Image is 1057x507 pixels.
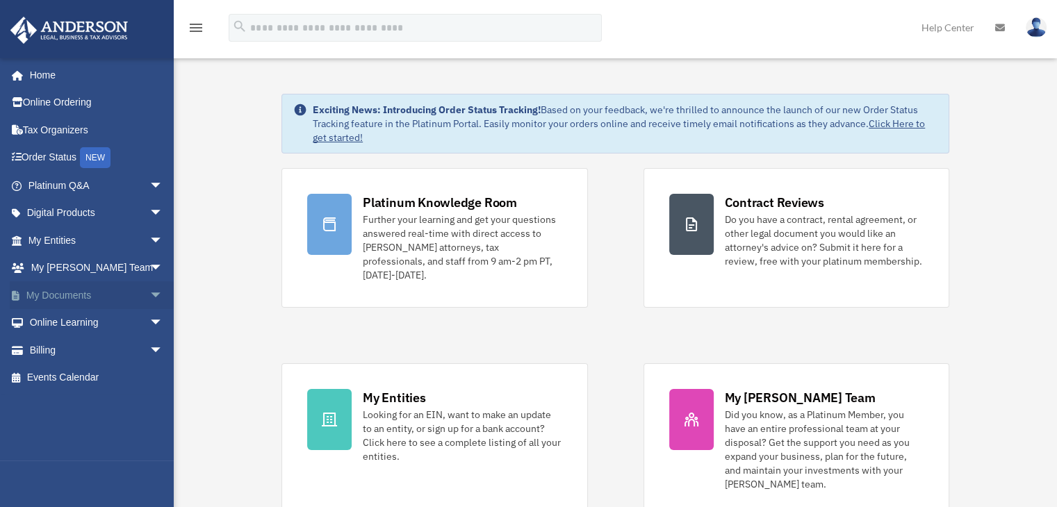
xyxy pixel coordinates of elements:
span: arrow_drop_down [149,199,177,228]
i: search [232,19,247,34]
div: Based on your feedback, we're thrilled to announce the launch of our new Order Status Tracking fe... [313,103,937,144]
span: arrow_drop_down [149,172,177,200]
a: My Entitiesarrow_drop_down [10,226,184,254]
span: arrow_drop_down [149,254,177,283]
img: Anderson Advisors Platinum Portal [6,17,132,44]
strong: Exciting News: Introducing Order Status Tracking! [313,103,541,116]
a: My Documentsarrow_drop_down [10,281,184,309]
a: Click Here to get started! [313,117,925,144]
div: Further your learning and get your questions answered real-time with direct access to [PERSON_NAM... [363,213,562,282]
div: Did you know, as a Platinum Member, you have an entire professional team at your disposal? Get th... [725,408,924,491]
a: Platinum Q&Aarrow_drop_down [10,172,184,199]
a: Digital Productsarrow_drop_down [10,199,184,227]
span: arrow_drop_down [149,226,177,255]
div: My Entities [363,389,425,406]
span: arrow_drop_down [149,336,177,365]
a: Contract Reviews Do you have a contract, rental agreement, or other legal document you would like... [644,168,949,308]
a: Order StatusNEW [10,144,184,172]
a: Events Calendar [10,364,184,392]
span: arrow_drop_down [149,309,177,338]
a: Online Ordering [10,89,184,117]
a: Home [10,61,177,89]
div: Looking for an EIN, want to make an update to an entity, or sign up for a bank account? Click her... [363,408,562,463]
div: Platinum Knowledge Room [363,194,517,211]
div: Contract Reviews [725,194,824,211]
a: My [PERSON_NAME] Teamarrow_drop_down [10,254,184,282]
a: menu [188,24,204,36]
div: My [PERSON_NAME] Team [725,389,876,406]
a: Online Learningarrow_drop_down [10,309,184,337]
a: Platinum Knowledge Room Further your learning and get your questions answered real-time with dire... [281,168,587,308]
a: Tax Organizers [10,116,184,144]
span: arrow_drop_down [149,281,177,310]
a: Billingarrow_drop_down [10,336,184,364]
div: NEW [80,147,110,168]
img: User Pic [1026,17,1047,38]
div: Do you have a contract, rental agreement, or other legal document you would like an attorney's ad... [725,213,924,268]
i: menu [188,19,204,36]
